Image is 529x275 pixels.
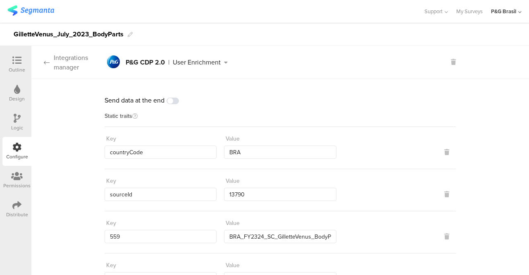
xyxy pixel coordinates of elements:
[226,177,240,185] div: Value
[168,59,169,66] div: |
[106,177,116,185] div: Key
[11,124,23,132] div: Logic
[9,95,25,103] div: Design
[3,182,31,189] div: Permissions
[226,261,240,270] div: Value
[106,219,116,227] div: Key
[105,113,456,127] div: Static traits
[6,153,28,160] div: Configure
[491,7,516,15] div: P&G Brasil
[106,261,116,270] div: Key
[126,59,165,66] div: P&G CDP 2.0
[424,7,443,15] span: Support
[31,53,105,72] div: Integrations manager
[106,134,116,143] div: Key
[105,96,456,105] div: Send data at the end
[14,28,124,41] div: GilletteVenus_July_2023_BodyParts
[105,146,217,159] input: Enter key...
[9,66,25,74] div: Outline
[224,230,336,243] input: Enter value...
[105,230,217,243] input: Enter key...
[224,188,336,201] input: Enter value...
[226,219,240,227] div: Value
[226,134,240,143] div: Value
[224,146,336,159] input: Enter value...
[6,211,28,218] div: Distribute
[7,5,54,16] img: segmanta logo
[105,188,217,201] input: Enter key...
[173,59,221,66] div: User Enrichment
